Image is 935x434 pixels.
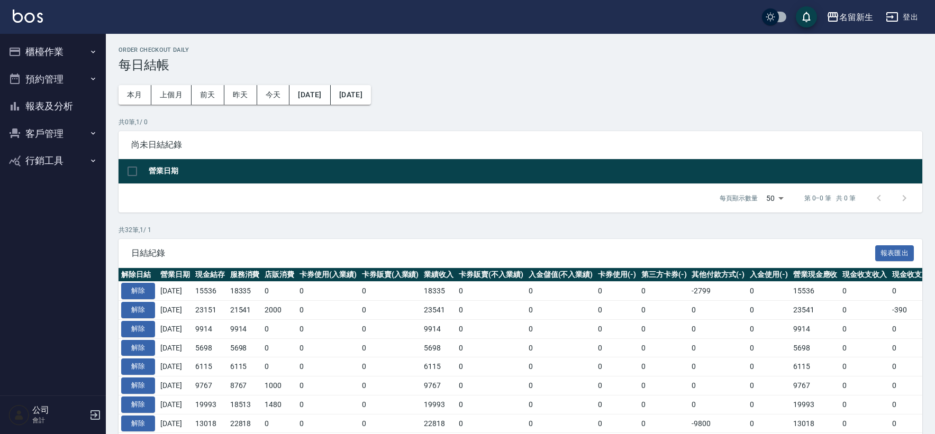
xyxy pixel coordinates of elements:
td: 0 [595,357,639,376]
td: 0 [456,338,526,357]
button: 解除 [121,340,155,356]
td: 0 [639,414,689,433]
p: 共 0 筆, 1 / 0 [119,117,922,127]
td: 5698 [228,338,262,357]
td: 19993 [421,395,456,414]
th: 入金使用(-) [747,268,791,282]
td: 13018 [193,414,228,433]
td: [DATE] [158,376,193,395]
td: 0 [747,376,791,395]
td: 0 [359,357,422,376]
h5: 公司 [32,405,86,415]
td: 0 [595,338,639,357]
p: 會計 [32,415,86,425]
td: 13018 [791,414,840,433]
button: 前天 [192,85,224,105]
td: 0 [262,357,297,376]
td: 0 [297,301,359,320]
td: 0 [689,376,747,395]
td: 0 [639,282,689,301]
td: 0 [840,376,889,395]
button: 本月 [119,85,151,105]
button: 報表及分析 [4,93,102,120]
td: 6115 [228,357,262,376]
td: 0 [456,282,526,301]
td: 0 [747,414,791,433]
td: 0 [689,338,747,357]
th: 卡券使用(-) [595,268,639,282]
button: save [796,6,817,27]
button: 解除 [121,377,155,394]
td: 0 [262,319,297,338]
td: 0 [689,301,747,320]
button: 行銷工具 [4,147,102,174]
td: 0 [747,395,791,414]
button: 登出 [882,7,922,27]
td: 9767 [421,376,456,395]
td: 0 [262,414,297,433]
td: 0 [747,357,791,376]
button: 昨天 [224,85,257,105]
img: Person [8,404,30,426]
td: 0 [297,357,359,376]
button: 解除 [121,396,155,413]
th: 店販消費 [262,268,297,282]
div: 名留新生 [839,11,873,24]
td: 0 [359,414,422,433]
button: 名留新生 [822,6,877,28]
td: 0 [689,357,747,376]
th: 卡券販賣(入業績) [359,268,422,282]
td: -2799 [689,282,747,301]
button: 報表匯出 [875,245,914,262]
td: 0 [526,338,596,357]
td: 5698 [791,338,840,357]
th: 業績收入 [421,268,456,282]
td: 23541 [791,301,840,320]
button: 今天 [257,85,290,105]
td: 0 [359,338,422,357]
td: 15536 [193,282,228,301]
button: 客戶管理 [4,120,102,147]
th: 現金結存 [193,268,228,282]
td: 9767 [791,376,840,395]
button: 上個月 [151,85,192,105]
button: 預約管理 [4,66,102,93]
button: 解除 [121,283,155,299]
td: 0 [747,301,791,320]
td: 0 [526,301,596,320]
th: 營業現金應收 [791,268,840,282]
td: 6115 [421,357,456,376]
td: 0 [747,338,791,357]
td: 0 [595,319,639,338]
td: 0 [526,357,596,376]
td: 0 [639,301,689,320]
td: 2000 [262,301,297,320]
td: 0 [639,357,689,376]
td: 9914 [791,319,840,338]
a: 報表匯出 [875,247,914,257]
td: 0 [639,395,689,414]
p: 每頁顯示數量 [720,193,758,203]
td: 0 [526,319,596,338]
td: 0 [297,414,359,433]
button: 解除 [121,321,155,337]
th: 營業日期 [158,268,193,282]
td: 23541 [421,301,456,320]
td: 0 [456,319,526,338]
td: 18513 [228,395,262,414]
td: 0 [747,319,791,338]
td: 6115 [193,357,228,376]
td: 0 [639,376,689,395]
td: 0 [639,338,689,357]
td: 23151 [193,301,228,320]
td: 0 [262,338,297,357]
td: 0 [595,414,639,433]
td: 0 [689,319,747,338]
td: 0 [456,301,526,320]
button: [DATE] [289,85,330,105]
td: 0 [456,376,526,395]
td: 21541 [228,301,262,320]
td: 0 [526,282,596,301]
td: 0 [297,338,359,357]
td: 0 [359,376,422,395]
